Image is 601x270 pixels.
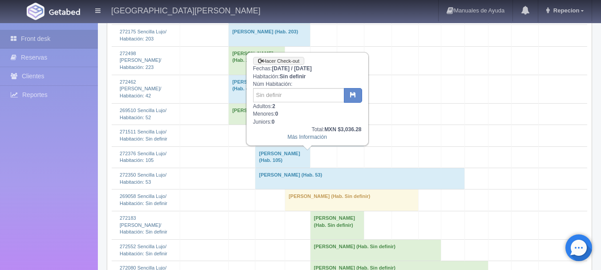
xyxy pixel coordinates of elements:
a: Hacer Check-out [253,57,305,65]
b: MXN $3,036.28 [324,126,361,133]
a: 272183 [PERSON_NAME]/Habitación: Sin definir [120,215,167,234]
a: 272376 Sencilla Lujo/Habitación: 105 [120,151,166,163]
td: [PERSON_NAME] (Hab. Sin definir) [285,189,418,211]
td: [PERSON_NAME] (Hab. 223) [229,46,285,75]
b: Sin definir [280,73,306,80]
a: 271511 Sencilla Lujo/Habitación: Sin definir [120,129,167,141]
a: Más Información [287,134,327,140]
div: Total: [253,126,362,133]
a: 269058 Sencilla Lujo/Habitación: Sin definir [120,193,167,206]
div: Fechas: Habitación: Núm Habitación: Adultos: Menores: Juniors: [247,53,368,145]
b: 2 [272,103,275,109]
a: 272552 Sencilla Lujo/Habitación: Sin definir [120,244,167,256]
a: 269510 Sencilla Lujo/Habitación: 52 [120,108,166,120]
td: [PERSON_NAME] (Hab. 203) [229,25,310,46]
span: Repecion [551,7,580,14]
img: Getabed [27,3,44,20]
img: Getabed [49,8,80,15]
td: [PERSON_NAME] (Hab. Sin definir) [310,240,441,261]
b: [DATE] / [DATE] [272,65,312,72]
td: [PERSON_NAME] (Hab. Sin definir) [310,211,364,239]
h4: [GEOGRAPHIC_DATA][PERSON_NAME] [111,4,260,16]
b: 0 [272,119,275,125]
td: [PERSON_NAME] (Hab. 52) [229,103,364,125]
td: [PERSON_NAME] (Hab. 105) [255,146,310,168]
a: 272350 Sencilla Lujo/Habitación: 53 [120,172,166,185]
a: 272462 [PERSON_NAME]/Habitación: 42 [120,79,161,98]
input: Sin definir [253,88,344,102]
td: [PERSON_NAME] (Hab. 53) [255,168,465,189]
b: 0 [275,111,278,117]
td: [PERSON_NAME] (Hab. 42) [229,75,285,103]
a: 272498 [PERSON_NAME]/Habitación: 223 [120,51,161,70]
a: 272175 Sencilla Lujo/Habitación: 203 [120,29,166,41]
